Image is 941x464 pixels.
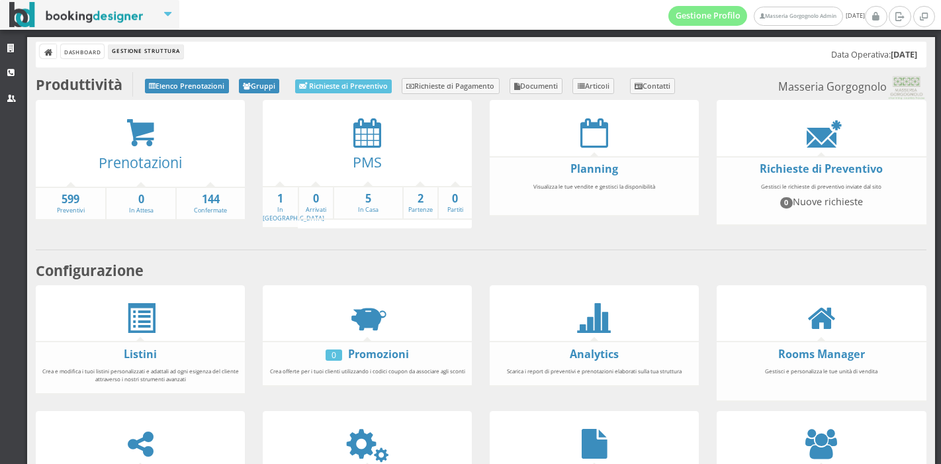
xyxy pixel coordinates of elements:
[831,50,917,60] h5: Data Operativa:
[778,347,865,361] a: Rooms Manager
[177,192,245,215] a: 144Confermate
[99,153,182,172] a: Prenotazioni
[263,361,472,381] div: Crea offerte per i tuoi clienti utilizzando i codici coupon da associare agli sconti
[61,44,104,58] a: Dashboard
[107,192,175,215] a: 0In Attesa
[109,44,183,59] li: Gestione Struttura
[36,361,245,389] div: Crea e modifica i tuoi listini personalizzati e adattali ad ogni esigenza del cliente attraverso ...
[723,196,920,208] h4: Nuove richieste
[326,349,342,361] div: 0
[754,7,842,26] a: Masseria Gorgognolo Admin
[780,197,793,208] span: 0
[887,76,926,100] img: 0603869b585f11eeb13b0a069e529790.png
[760,162,883,176] a: Richieste di Preventivo
[36,192,105,207] strong: 599
[36,192,105,215] a: 599Preventivi
[717,177,926,220] div: Gestisci le richieste di preventivo inviate dal sito
[404,191,437,207] strong: 2
[668,6,865,26] span: [DATE]
[402,78,500,94] a: Richieste di Pagamento
[299,191,333,207] strong: 0
[348,347,409,361] a: Promozioni
[299,191,333,214] a: 0Arrivati
[490,361,699,381] div: Scarica i report di preventivi e prenotazioni elaborati sulla tua struttura
[717,361,926,396] div: Gestisci e personalizza le tue unità di vendita
[263,191,324,222] a: 1In [GEOGRAPHIC_DATA]
[630,78,676,94] a: Contatti
[9,2,144,28] img: BookingDesigner.com
[439,191,472,207] strong: 0
[439,191,472,214] a: 0Partiti
[107,192,175,207] strong: 0
[295,79,392,93] a: Richieste di Preventivo
[778,76,926,100] small: Masseria Gorgognolo
[353,152,382,171] a: PMS
[891,49,917,60] b: [DATE]
[263,191,298,207] strong: 1
[177,192,245,207] strong: 144
[570,347,619,361] a: Analytics
[239,79,280,93] a: Gruppi
[490,177,699,212] div: Visualizza le tue vendite e gestisci la disponibilità
[145,79,229,93] a: Elenco Prenotazioni
[668,6,748,26] a: Gestione Profilo
[334,191,402,207] strong: 5
[570,162,618,176] a: Planning
[404,191,437,214] a: 2Partenze
[36,75,122,94] b: Produttività
[572,78,614,94] a: Articoli
[36,261,144,280] b: Configurazione
[124,347,157,361] a: Listini
[334,191,402,214] a: 5In Casa
[510,78,563,94] a: Documenti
